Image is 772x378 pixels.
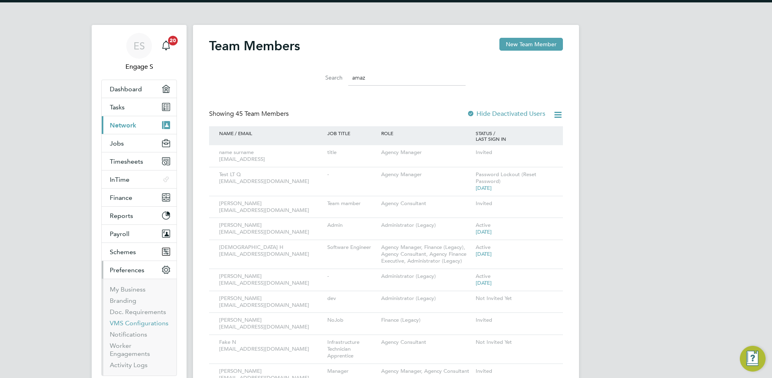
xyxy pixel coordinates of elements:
[474,218,555,240] div: Active
[217,196,325,218] div: [PERSON_NAME] [EMAIL_ADDRESS][DOMAIN_NAME]
[379,291,474,306] div: Administrator (Legacy)
[476,251,492,257] span: [DATE]
[217,126,325,140] div: NAME / EMAIL
[217,218,325,240] div: [PERSON_NAME] [EMAIL_ADDRESS][DOMAIN_NAME]
[110,266,144,274] span: Preferences
[474,335,555,350] div: Not Invited Yet
[110,308,166,316] a: Doc. Requirements
[379,126,474,140] div: ROLE
[379,167,474,182] div: Agency Manager
[110,286,146,293] a: My Business
[325,196,379,211] div: Team mamber
[379,240,474,269] div: Agency Manager, Finance (Legacy), Agency Consultant, Agency Finance Executive, Administrator (Leg...
[110,85,142,93] span: Dashboard
[102,80,177,98] a: Dashboard
[110,212,133,220] span: Reports
[379,196,474,211] div: Agency Consultant
[325,126,379,140] div: JOB TITLE
[110,103,125,111] span: Tasks
[467,110,545,118] label: Hide Deactivated Users
[217,335,325,357] div: Fake N [EMAIL_ADDRESS][DOMAIN_NAME]
[325,269,379,284] div: -
[110,342,150,357] a: Worker Engagements
[102,243,177,261] button: Schemes
[474,313,555,328] div: Invited
[217,145,325,167] div: name surname [EMAIL_ADDRESS]
[217,313,325,335] div: [PERSON_NAME] [EMAIL_ADDRESS][DOMAIN_NAME]
[217,269,325,291] div: [PERSON_NAME] [EMAIL_ADDRESS][DOMAIN_NAME]
[102,152,177,170] button: Timesheets
[379,313,474,328] div: Finance (Legacy)
[102,225,177,242] button: Payroll
[110,121,136,129] span: Network
[306,74,343,81] label: Search
[102,116,177,134] button: Network
[474,196,555,211] div: Invited
[168,36,178,45] span: 20
[474,167,555,196] div: Password Lockout (Reset Password)
[110,297,136,304] a: Branding
[474,240,555,262] div: Active
[133,41,145,51] span: ES
[102,171,177,188] button: InTime
[158,33,174,59] a: 20
[476,185,492,191] span: [DATE]
[476,279,492,286] span: [DATE]
[348,70,466,86] input: Search for...
[217,167,325,189] div: Test LT Q [EMAIL_ADDRESS][DOMAIN_NAME]
[101,62,177,72] span: Engage S
[110,176,129,183] span: InTime
[740,346,766,372] button: Engage Resource Center
[474,126,555,146] div: STATUS / LAST SIGN IN
[325,313,379,328] div: NoJob
[102,207,177,224] button: Reports
[325,335,379,364] div: Infrastructure Technician Apprentice
[325,167,379,182] div: -
[102,189,177,206] button: Finance
[102,134,177,152] button: Jobs
[499,38,563,51] button: New Team Member
[474,145,555,160] div: Invited
[379,269,474,284] div: Administrator (Legacy)
[236,110,289,118] span: 45 Team Members
[379,218,474,233] div: Administrator (Legacy)
[217,240,325,262] div: [DEMOGRAPHIC_DATA] H [EMAIL_ADDRESS][DOMAIN_NAME]
[209,38,300,54] h2: Team Members
[110,140,124,147] span: Jobs
[325,145,379,160] div: title
[110,361,148,369] a: Activity Logs
[474,291,555,306] div: Not Invited Yet
[110,230,129,238] span: Payroll
[110,194,132,201] span: Finance
[217,291,325,313] div: [PERSON_NAME] [EMAIL_ADDRESS][DOMAIN_NAME]
[474,269,555,291] div: Active
[379,145,474,160] div: Agency Manager
[102,261,177,279] button: Preferences
[110,319,168,327] a: VMS Configurations
[209,110,290,118] div: Showing
[110,331,147,338] a: Notifications
[325,240,379,255] div: Software Engineer
[110,158,143,165] span: Timesheets
[325,218,379,233] div: Admin
[325,291,379,306] div: dev
[476,228,492,235] span: [DATE]
[102,98,177,116] a: Tasks
[379,335,474,350] div: Agency Consultant
[102,279,177,376] div: Preferences
[110,248,136,256] span: Schemes
[101,33,177,72] a: ESEngage S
